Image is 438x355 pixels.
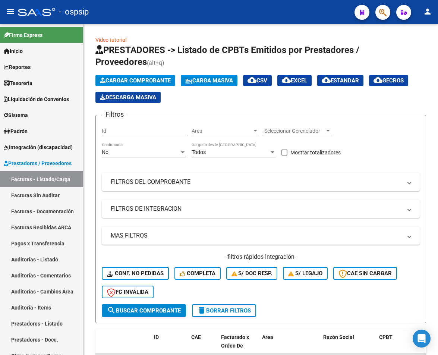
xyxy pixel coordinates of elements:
button: S/ legajo [283,267,328,280]
span: S/ legajo [288,270,322,277]
span: Firma Express [4,31,42,39]
span: Estandar [322,77,359,84]
mat-icon: cloud_download [282,76,291,85]
mat-panel-title: FILTROS DE INTEGRACION [111,205,402,213]
button: Borrar Filtros [192,304,256,317]
button: EXCEL [277,75,312,86]
button: Cargar Comprobante [95,75,175,86]
button: S/ Doc Resp. [226,267,278,280]
button: Completa [174,267,221,280]
span: No [102,149,108,155]
span: Seleccionar Gerenciador [264,128,325,134]
mat-icon: delete [197,306,206,315]
span: Mostrar totalizadores [290,148,341,157]
span: Conf. no pedidas [107,270,164,277]
span: CAE [191,334,201,340]
span: Completa [180,270,215,277]
button: Descarga Masiva [95,92,161,103]
span: CAE SIN CARGAR [338,270,392,277]
span: Area [262,334,273,340]
span: Borrar Filtros [197,307,251,314]
span: Sistema [4,111,28,119]
mat-panel-title: MAS FILTROS [111,232,402,240]
mat-expansion-panel-header: FILTROS DE INTEGRACION [102,200,420,218]
mat-icon: cloud_download [322,76,331,85]
a: Video tutorial [95,37,126,43]
mat-expansion-panel-header: FILTROS DEL COMPROBANTE [102,173,420,191]
span: FC Inválida [107,289,148,295]
mat-icon: cloud_download [248,76,256,85]
span: Facturado x Orden De [221,334,249,349]
div: Open Intercom Messenger [413,330,431,348]
span: Tesorería [4,79,32,87]
h4: - filtros rápidos Integración - [102,253,420,261]
span: CPBT [379,334,393,340]
span: ID [154,334,159,340]
span: Buscar Comprobante [107,307,181,314]
button: Buscar Comprobante [102,304,186,317]
button: Estandar [317,75,363,86]
mat-icon: search [107,306,116,315]
span: Area [192,128,252,134]
span: Descarga Masiva [100,94,156,101]
h3: Filtros [102,109,127,120]
span: Prestadores / Proveedores [4,159,72,167]
button: CAE SIN CARGAR [333,267,397,280]
span: Reportes [4,63,31,71]
span: EXCEL [282,77,307,84]
span: Integración (discapacidad) [4,143,73,151]
button: CSV [243,75,272,86]
button: Carga Masiva [181,75,237,86]
button: Gecros [369,75,408,86]
mat-icon: person [423,7,432,16]
span: Inicio [4,47,23,55]
mat-panel-title: FILTROS DEL COMPROBANTE [111,178,402,186]
span: Liquidación de Convenios [4,95,69,103]
span: PRESTADORES -> Listado de CPBTs Emitidos por Prestadores / Proveedores [95,45,359,67]
span: Razón Social [323,334,354,340]
span: S/ Doc Resp. [231,270,272,277]
mat-icon: cloud_download [374,76,382,85]
mat-icon: menu [6,7,15,16]
span: Padrón [4,127,28,135]
button: FC Inválida [102,286,154,298]
span: Carga Masiva [185,77,233,84]
span: (alt+q) [147,59,164,66]
mat-expansion-panel-header: MAS FILTROS [102,227,420,245]
span: Todos [192,149,206,155]
span: - ospsip [59,4,89,20]
span: Gecros [374,77,404,84]
span: CSV [248,77,267,84]
button: Conf. no pedidas [102,267,169,280]
app-download-masive: Descarga masiva de comprobantes (adjuntos) [95,92,161,103]
span: Cargar Comprobante [100,77,171,84]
